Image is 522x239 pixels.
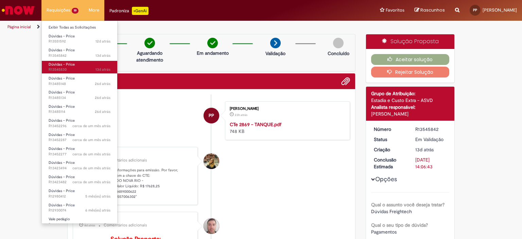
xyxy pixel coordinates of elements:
[42,187,117,200] a: Aberto R12980412 : Dúvidas - Price
[84,223,95,227] span: 8d atrás
[72,166,110,171] span: cerca de um mês atrás
[415,147,434,153] time: 18/09/2025 09:06:39
[230,121,281,127] a: CTe 2869 - TANQUE.pdf
[49,146,75,151] span: Dúvidas - Price
[204,218,219,234] div: Luiz Carlos Barsotti Filho
[95,67,110,72] span: 13d atrás
[49,152,110,157] span: R13452277
[42,216,117,228] a: Aberto R11438864 : Vale pedágio
[84,223,95,227] time: 23/09/2025 13:49:37
[49,48,75,53] span: Dúvidas - Price
[49,194,110,199] span: R12980412
[42,173,117,186] a: Aberto R13423482 : Dúvidas - Price
[49,53,110,58] span: R13545842
[415,156,447,170] div: [DATE] 14:06:43
[420,7,445,13] span: Rascunhos
[85,194,110,199] span: 5 mês(es) atrás
[197,50,229,56] p: Em andamento
[49,123,110,129] span: R13452296
[333,38,344,48] img: img-circle-grey.png
[371,90,450,97] div: Grupo de Atribuição:
[49,62,75,67] span: Dúvidas - Price
[371,222,428,228] b: Qual o seu tipo de dúvida?
[95,39,110,44] time: 19/09/2025 16:20:21
[49,208,110,213] span: R12930074
[95,39,110,44] span: 12d atrás
[369,136,411,143] dt: Status
[89,7,99,14] span: More
[207,38,218,48] img: check-circle-green.png
[328,50,349,57] p: Concluído
[42,202,117,214] a: Aberto R12930074 : Dúvidas - Price
[49,104,75,109] span: Dúvidas - Price
[7,24,31,30] a: Página inicial
[49,137,110,143] span: R13452287
[204,108,219,123] div: Paulo Paulino
[42,131,117,144] a: Aberto R13452287 : Dúvidas - Price
[49,160,75,165] span: Dúvidas - Price
[72,180,110,185] span: cerca de um mês atrás
[371,67,450,78] button: Rejeitar Solução
[49,90,75,95] span: Dúvidas - Price
[95,53,110,58] time: 18/09/2025 09:06:41
[49,222,110,227] span: R11438864
[144,38,155,48] img: check-circle-green.png
[49,76,75,81] span: Dúvidas - Price
[415,136,447,143] div: Em Validação
[473,8,477,12] span: PP
[95,67,110,72] time: 18/09/2025 09:04:06
[72,152,110,157] time: 27/08/2025 12:47:35
[49,81,110,87] span: R13485148
[209,107,214,124] span: PP
[235,113,247,117] time: 30/09/2025 09:56:27
[1,3,36,17] img: ServiceNow
[371,97,450,104] div: Estadia e Custo Extra - ASVD
[341,77,350,86] button: Adicionar anexos
[85,194,110,199] time: 25/04/2025 18:26:38
[42,159,117,172] a: Aberto R13423494 : Dúvidas - Price
[79,168,192,200] p: "Boa tarde, segue as informações para emissão. Por favor, retornar o chamado com a chave do CTE: ...
[49,174,75,180] span: Dúvidas - Price
[73,222,110,227] time: 30/04/2024 09:37:25
[49,109,110,115] span: R13485114
[72,152,110,157] span: cerca de um mês atrás
[42,103,117,116] a: Aberto R13485114 : Dúvidas - Price
[49,203,75,208] span: Dúvidas - Price
[204,153,219,169] div: Sarah Pigosso Nogueira Masselani
[41,20,118,224] ul: Requisições
[72,8,79,14] span: 19
[265,50,285,57] p: Validação
[95,95,110,100] span: 26d atrás
[371,54,450,65] button: Aceitar solução
[371,208,412,215] span: Dúvidas Freightech
[72,180,110,185] time: 18/08/2025 09:12:26
[371,229,397,235] span: Pagamentos
[133,50,166,63] p: Aguardando atendimento
[386,7,404,14] span: Favoritos
[42,61,117,73] a: Aberto R13545830 : Dúvidas - Price
[369,156,411,170] dt: Conclusão Estimada
[49,217,70,222] span: Vale pedágio
[49,188,75,193] span: Dúvidas - Price
[95,53,110,58] span: 13d atrás
[85,208,110,213] time: 10/04/2025 17:08:32
[42,47,117,59] a: Aberto R13545842 : Dúvidas - Price
[79,152,192,156] div: [PERSON_NAME]
[415,147,434,153] span: 13d atrás
[47,7,70,14] span: Requisições
[235,113,247,117] span: 23h atrás
[49,118,75,123] span: Dúvidas - Price
[5,21,343,33] ul: Trilhas de página
[95,81,110,86] span: 26d atrás
[415,126,447,133] div: R13545842
[72,123,110,129] span: cerca de um mês atrás
[371,104,450,110] div: Analista responsável:
[49,34,75,39] span: Dúvidas - Price
[415,7,445,14] a: Rascunhos
[85,208,110,213] span: 6 mês(es) atrás
[95,95,110,100] time: 05/09/2025 14:23:24
[230,121,343,135] div: 748 KB
[371,110,450,117] div: [PERSON_NAME]
[369,126,411,133] dt: Número
[95,109,110,114] time: 05/09/2025 14:21:14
